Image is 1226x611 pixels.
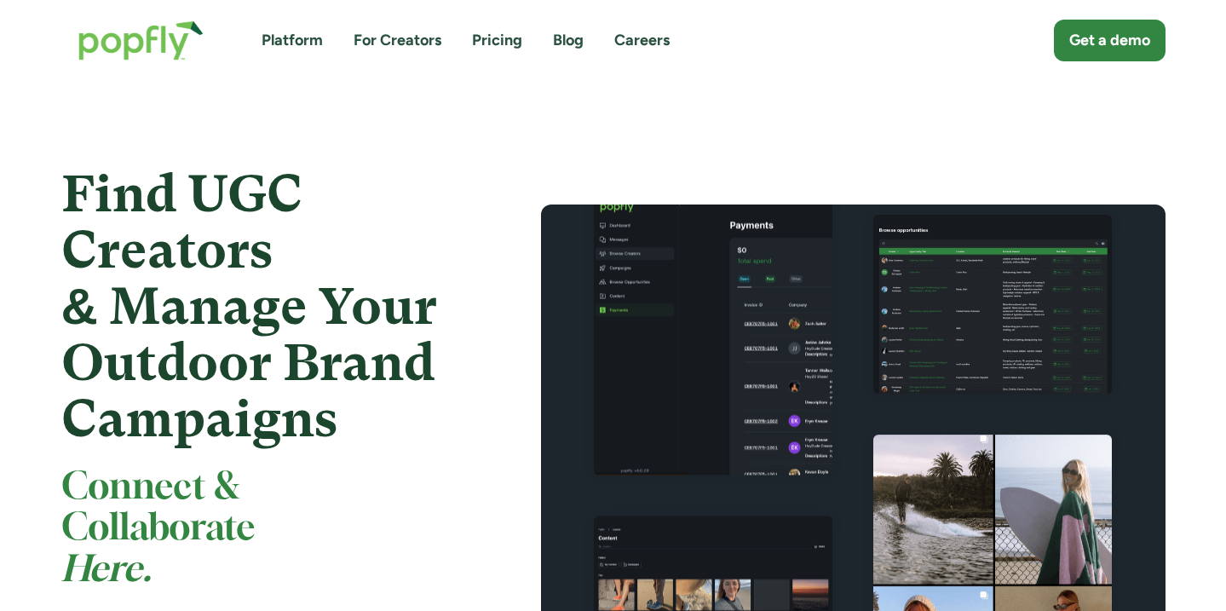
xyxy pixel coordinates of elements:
[553,30,584,51] a: Blog
[614,30,670,51] a: Careers
[354,30,441,51] a: For Creators
[61,3,221,78] a: home
[262,30,323,51] a: Platform
[61,553,152,588] em: Here.
[1069,30,1150,51] div: Get a demo
[61,468,480,591] h2: Connect & Collaborate
[1054,20,1166,61] a: Get a demo
[472,30,522,51] a: Pricing
[61,164,437,448] strong: Find UGC Creators & Manage Your Outdoor Brand Campaigns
